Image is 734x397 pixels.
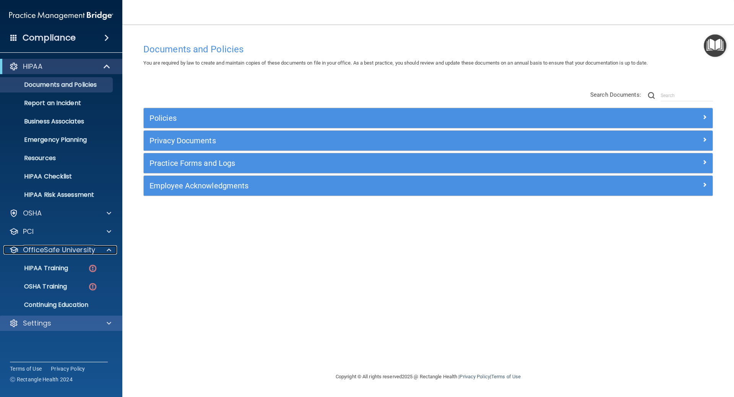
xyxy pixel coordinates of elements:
[149,112,707,124] a: Policies
[9,8,113,23] img: PMB logo
[661,90,713,101] input: Search
[88,264,97,273] img: danger-circle.6113f641.png
[9,245,111,254] a: OfficeSafe University
[23,227,34,236] p: PCI
[5,136,109,144] p: Emergency Planning
[23,319,51,328] p: Settings
[9,227,111,236] a: PCI
[5,154,109,162] p: Resources
[149,181,565,190] h5: Employee Acknowledgments
[9,209,111,218] a: OSHA
[149,114,565,122] h5: Policies
[88,282,97,292] img: danger-circle.6113f641.png
[590,91,641,98] span: Search Documents:
[289,365,568,389] div: Copyright © All rights reserved 2025 @ Rectangle Health | |
[5,264,68,272] p: HIPAA Training
[460,374,490,379] a: Privacy Policy
[23,32,76,43] h4: Compliance
[602,343,725,373] iframe: Drift Widget Chat Controller
[5,81,109,89] p: Documents and Policies
[23,245,95,254] p: OfficeSafe University
[704,34,726,57] button: Open Resource Center
[5,173,109,180] p: HIPAA Checklist
[5,283,67,290] p: OSHA Training
[10,376,73,383] span: Ⓒ Rectangle Health 2024
[143,44,713,54] h4: Documents and Policies
[149,159,565,167] h5: Practice Forms and Logs
[149,180,707,192] a: Employee Acknowledgments
[9,319,111,328] a: Settings
[143,60,648,66] span: You are required by law to create and maintain copies of these documents on file in your office. ...
[491,374,521,379] a: Terms of Use
[149,157,707,169] a: Practice Forms and Logs
[5,191,109,199] p: HIPAA Risk Assessment
[149,136,565,145] h5: Privacy Documents
[149,134,707,147] a: Privacy Documents
[5,99,109,107] p: Report an Incident
[51,365,85,373] a: Privacy Policy
[23,209,42,218] p: OSHA
[23,62,42,71] p: HIPAA
[9,62,111,71] a: HIPAA
[5,118,109,125] p: Business Associates
[648,92,655,99] img: ic-search.3b580494.png
[5,301,109,309] p: Continuing Education
[10,365,42,373] a: Terms of Use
